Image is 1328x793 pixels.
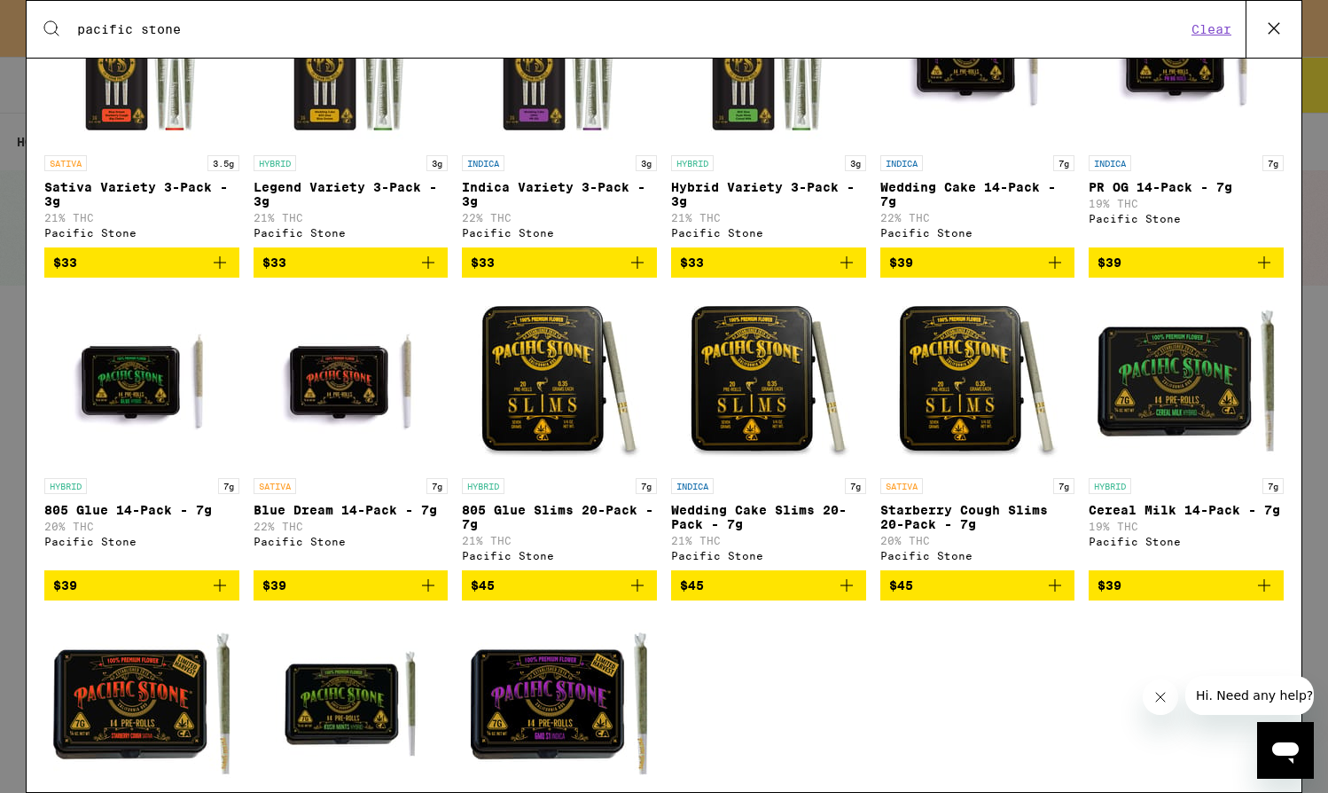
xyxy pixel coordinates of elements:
[880,570,1075,601] button: Add to bag
[76,21,1186,37] input: Search for products & categories
[1186,21,1237,37] button: Clear
[262,292,439,469] img: Pacific Stone - Blue Dream 14-Pack - 7g
[1089,478,1131,494] p: HYBRID
[680,292,857,469] img: Pacific Stone - Wedding Cake Slims 20-Pack - 7g
[1098,578,1121,593] span: $39
[254,521,449,532] p: 22% THC
[1098,292,1275,469] img: Pacific Stone - Cereal Milk 14-Pack - 7g
[880,478,923,494] p: SATIVA
[880,155,923,171] p: INDICA
[1089,570,1284,601] button: Add to bag
[671,155,714,171] p: HYBRID
[462,503,657,531] p: 805 Glue Slims 20-Pack - 7g
[53,578,77,593] span: $39
[671,227,866,239] div: Pacific Stone
[1089,292,1284,570] a: Open page for Cereal Milk 14-Pack - 7g from Pacific Stone
[462,550,657,561] div: Pacific Stone
[44,478,87,494] p: HYBRID
[462,180,657,208] p: Indica Variety 3-Pack - 3g
[880,180,1075,208] p: Wedding Cake 14-Pack - 7g
[880,227,1075,239] div: Pacific Stone
[671,503,866,531] p: Wedding Cake Slims 20-Pack - 7g
[44,180,239,208] p: Sativa Variety 3-Pack - 3g
[1089,536,1284,547] div: Pacific Stone
[880,212,1075,224] p: 22% THC
[44,155,87,171] p: SATIVA
[889,578,913,593] span: $45
[462,227,657,239] div: Pacific Stone
[44,521,239,532] p: 20% THC
[1089,198,1284,209] p: 19% THC
[1143,679,1178,715] iframe: Close message
[426,155,448,171] p: 3g
[671,550,866,561] div: Pacific Stone
[1185,676,1314,715] iframe: Message from company
[1089,180,1284,194] p: PR OG 14-Pack - 7g
[462,155,504,171] p: INDICA
[426,478,448,494] p: 7g
[462,535,657,546] p: 21% THC
[254,180,449,208] p: Legend Variety 3-Pack - 3g
[636,155,657,171] p: 3g
[44,503,239,517] p: 805 Glue 14-Pack - 7g
[462,212,657,224] p: 22% THC
[1053,155,1074,171] p: 7g
[44,212,239,224] p: 21% THC
[1089,521,1284,532] p: 19% THC
[254,292,449,570] a: Open page for Blue Dream 14-Pack - 7g from Pacific Stone
[636,478,657,494] p: 7g
[254,212,449,224] p: 21% THC
[880,247,1075,278] button: Add to bag
[1262,155,1284,171] p: 7g
[1089,155,1131,171] p: INDICA
[671,535,866,546] p: 21% THC
[254,478,296,494] p: SATIVA
[254,247,449,278] button: Add to bag
[254,227,449,239] div: Pacific Stone
[671,180,866,208] p: Hybrid Variety 3-Pack - 3g
[1262,478,1284,494] p: 7g
[671,247,866,278] button: Add to bag
[845,478,866,494] p: 7g
[462,570,657,601] button: Add to bag
[471,292,648,469] img: Pacific Stone - 805 Glue Slims 20-Pack - 7g
[218,478,239,494] p: 7g
[462,478,504,494] p: HYBRID
[44,292,239,570] a: Open page for 805 Glue 14-Pack - 7g from Pacific Stone
[471,255,495,270] span: $33
[680,578,704,593] span: $45
[254,155,296,171] p: HYBRID
[1053,478,1074,494] p: 7g
[44,227,239,239] div: Pacific Stone
[1089,503,1284,517] p: Cereal Milk 14-Pack - 7g
[471,578,495,593] span: $45
[53,255,77,270] span: $33
[671,478,714,494] p: INDICA
[671,570,866,601] button: Add to bag
[880,292,1075,570] a: Open page for Starberry Cough Slims 20-Pack - 7g from Pacific Stone
[262,255,286,270] span: $33
[671,292,866,570] a: Open page for Wedding Cake Slims 20-Pack - 7g from Pacific Stone
[889,255,913,270] span: $39
[44,247,239,278] button: Add to bag
[254,503,449,517] p: Blue Dream 14-Pack - 7g
[262,615,439,792] img: Pacific Stone - Kush Mints 14-Pack - 7g
[880,503,1075,531] p: Starberry Cough Slims 20-Pack - 7g
[254,570,449,601] button: Add to bag
[53,615,230,792] img: Pacific Stone - Star-berry Cough 14-Pack - 7g
[207,155,239,171] p: 3.5g
[462,247,657,278] button: Add to bag
[888,292,1066,469] img: Pacific Stone - Starberry Cough Slims 20-Pack - 7g
[471,615,648,792] img: Pacific Stone - GMO 14-Pack - 7g
[44,536,239,547] div: Pacific Stone
[880,550,1075,561] div: Pacific Stone
[53,292,230,469] img: Pacific Stone - 805 Glue 14-Pack - 7g
[845,155,866,171] p: 3g
[44,570,239,601] button: Add to bag
[254,536,449,547] div: Pacific Stone
[1098,255,1121,270] span: $39
[262,578,286,593] span: $39
[880,535,1075,546] p: 20% THC
[1089,213,1284,224] div: Pacific Stone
